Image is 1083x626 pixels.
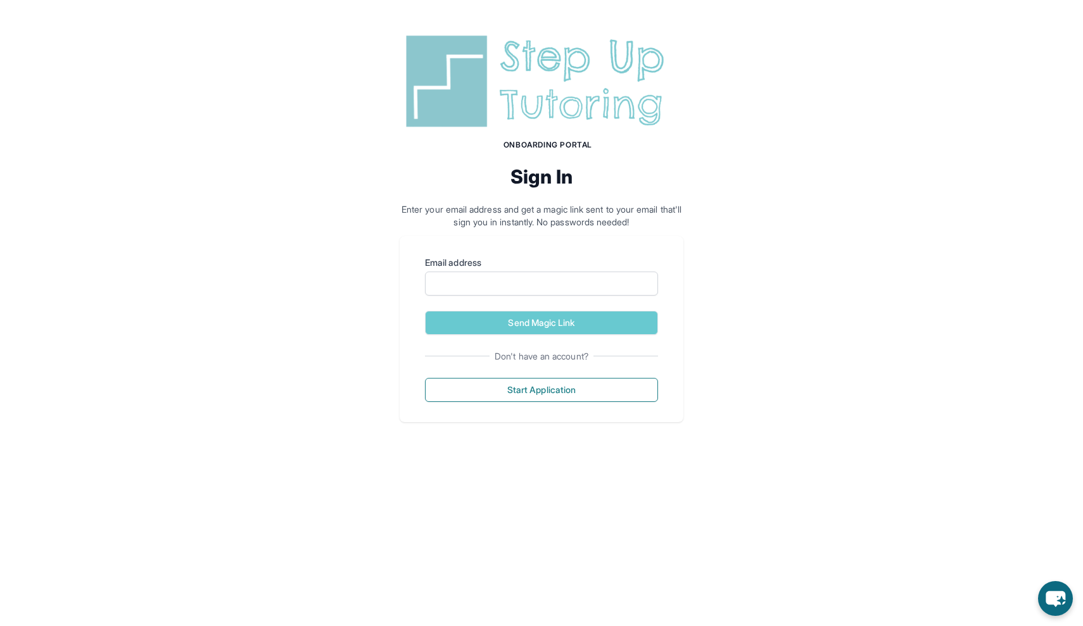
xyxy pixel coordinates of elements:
h2: Sign In [400,165,683,188]
button: Send Magic Link [425,311,658,335]
img: Step Up Tutoring horizontal logo [400,30,683,132]
button: chat-button [1038,581,1073,616]
h1: Onboarding Portal [412,140,683,150]
button: Start Application [425,378,658,402]
label: Email address [425,256,658,269]
p: Enter your email address and get a magic link sent to your email that'll sign you in instantly. N... [400,203,683,228]
span: Don't have an account? [490,350,593,363]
